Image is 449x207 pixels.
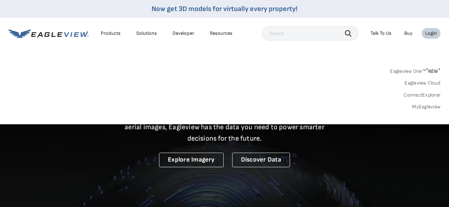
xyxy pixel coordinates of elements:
a: Eagleview One™*NEW* [390,66,440,74]
div: Talk To Us [371,30,391,37]
a: ConnectExplorer [404,92,440,98]
a: Eagleview Cloud [405,80,440,86]
a: MyEagleview [412,104,440,110]
span: NEW [426,68,440,74]
div: Login [425,30,437,37]
a: Discover Data [232,153,290,167]
a: Buy [404,30,412,37]
a: Explore Imagery [159,153,224,167]
a: Developer [173,30,194,37]
div: Solutions [136,30,157,37]
div: Resources [210,30,232,37]
p: A new era starts here. Built on more than 3.5 billion high-resolution aerial images, Eagleview ha... [116,110,333,144]
input: Search [262,26,358,40]
div: Products [101,30,121,37]
a: Now get 3D models for virtually every property! [152,5,297,13]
